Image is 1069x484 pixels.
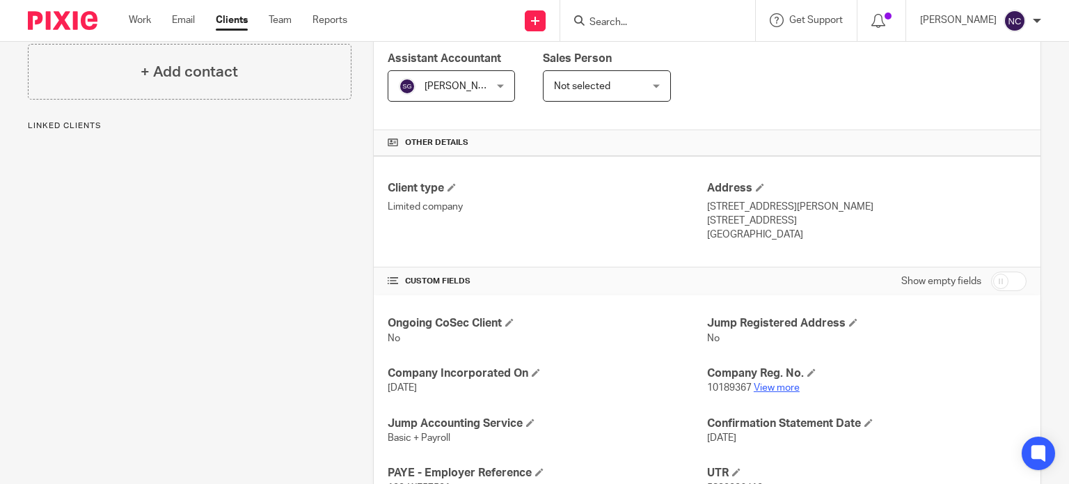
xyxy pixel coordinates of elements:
[388,433,450,443] span: Basic + Payroll
[425,81,501,91] span: [PERSON_NAME]
[707,316,1027,331] h4: Jump Registered Address
[588,17,713,29] input: Search
[707,416,1027,431] h4: Confirmation Statement Date
[707,334,720,343] span: No
[269,13,292,27] a: Team
[707,200,1027,214] p: [STREET_ADDRESS][PERSON_NAME]
[28,11,97,30] img: Pixie
[172,13,195,27] a: Email
[707,181,1027,196] h4: Address
[388,366,707,381] h4: Company Incorporated On
[707,366,1027,381] h4: Company Reg. No.
[388,276,707,287] h4: CUSTOM FIELDS
[216,13,248,27] a: Clients
[141,61,238,83] h4: + Add contact
[789,15,843,25] span: Get Support
[543,53,612,64] span: Sales Person
[388,200,707,214] p: Limited company
[554,81,610,91] span: Not selected
[920,13,997,27] p: [PERSON_NAME]
[388,334,400,343] span: No
[388,466,707,481] h4: PAYE - Employer Reference
[707,214,1027,228] p: [STREET_ADDRESS]
[901,274,981,288] label: Show empty fields
[399,78,415,95] img: svg%3E
[388,181,707,196] h4: Client type
[388,383,417,393] span: [DATE]
[405,137,468,148] span: Other details
[388,316,707,331] h4: Ongoing CoSec Client
[707,383,752,393] span: 10189367
[388,53,501,64] span: Assistant Accountant
[754,383,800,393] a: View more
[707,433,736,443] span: [DATE]
[707,228,1027,242] p: [GEOGRAPHIC_DATA]
[312,13,347,27] a: Reports
[129,13,151,27] a: Work
[388,416,707,431] h4: Jump Accounting Service
[28,120,351,132] p: Linked clients
[1004,10,1026,32] img: svg%3E
[707,466,1027,481] h4: UTR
